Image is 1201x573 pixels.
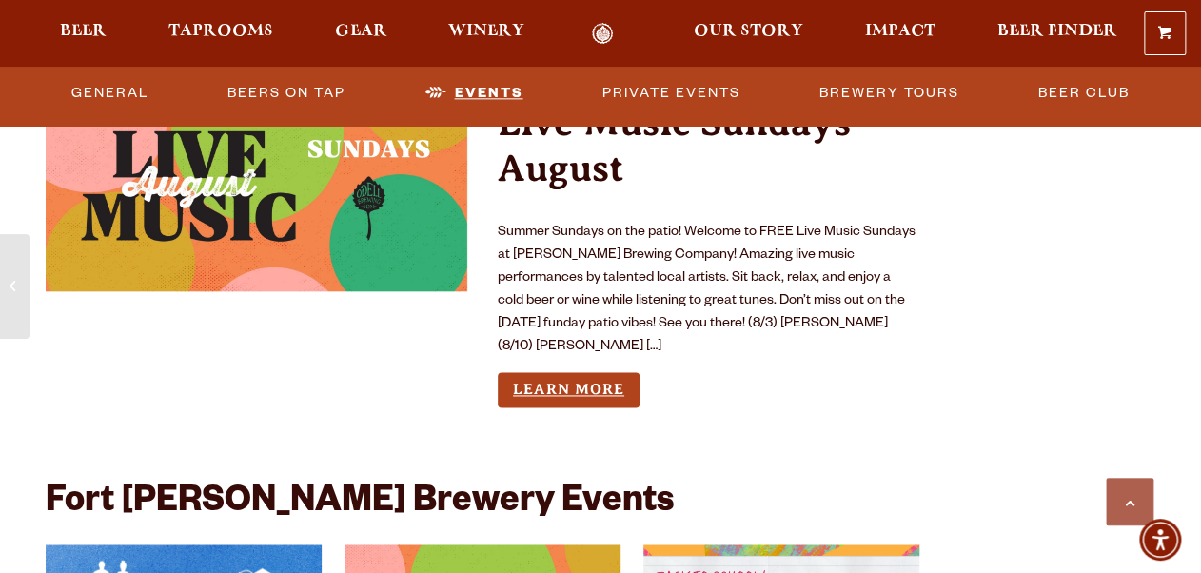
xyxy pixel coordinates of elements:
a: Impact [852,23,947,45]
span: Beer Finder [996,24,1116,39]
a: View event details [46,80,467,290]
span: Winery [448,24,524,39]
a: Beer Finder [984,23,1129,45]
p: Summer Sundays on the patio! Welcome to FREE Live Music Sundays at [PERSON_NAME] Brewing Company!... [498,222,919,359]
a: Beers on Tap [220,71,353,115]
a: Winery [436,23,537,45]
a: Scroll to top [1106,478,1153,525]
a: Odell Home [566,23,638,45]
div: Accessibility Menu [1139,519,1181,561]
a: Brewery Tours [812,71,967,115]
span: Taprooms [168,24,273,39]
a: Our Story [681,23,816,45]
a: Beer [48,23,119,45]
a: Private Events [595,71,748,115]
a: Events [417,71,530,115]
a: Beer Club [1031,71,1137,115]
a: Gear [323,23,400,45]
span: Gear [335,24,387,39]
span: Beer [60,24,107,39]
a: General [64,71,156,115]
a: Learn more about Live Music Sundays – August [498,372,640,407]
span: Impact [864,24,935,39]
a: Taprooms [156,23,285,45]
h2: Fort [PERSON_NAME] Brewery Events [46,484,674,525]
span: Our Story [694,24,803,39]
